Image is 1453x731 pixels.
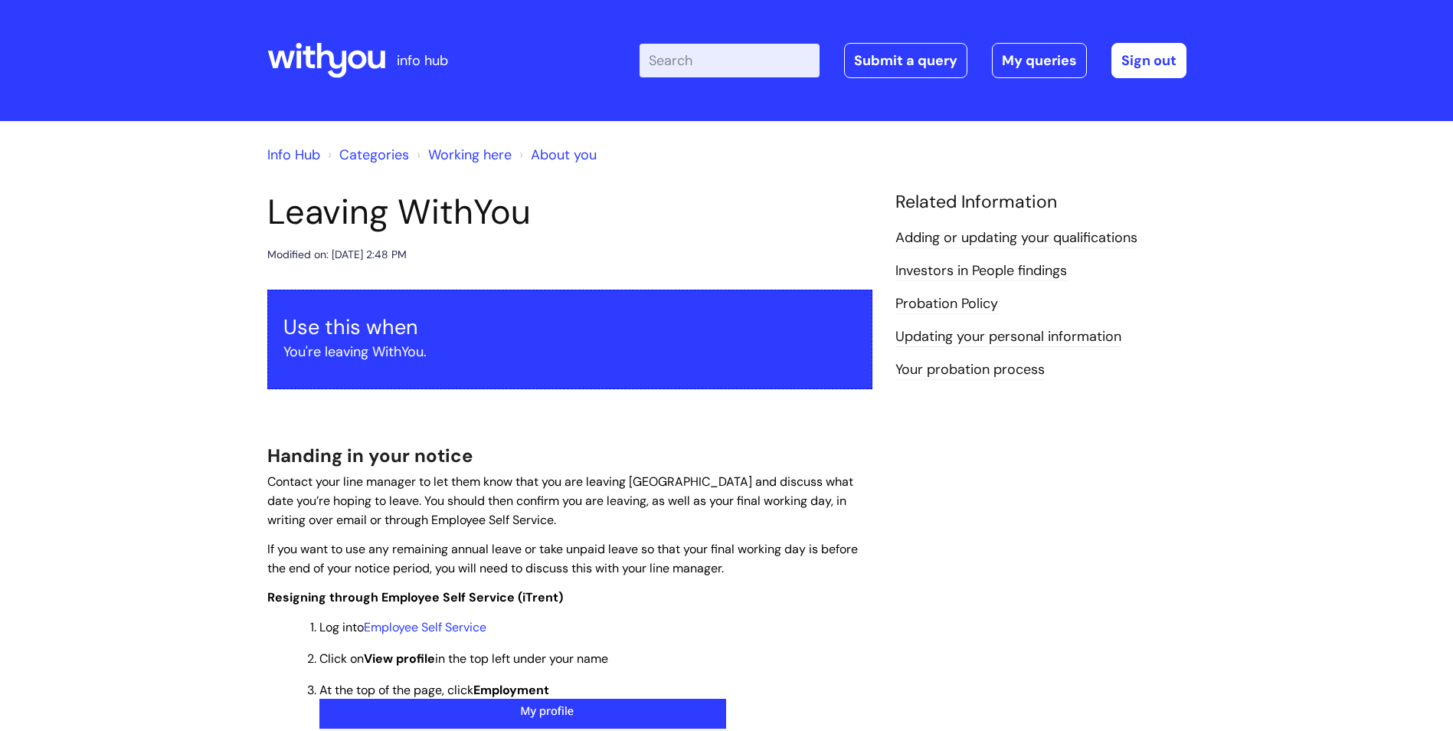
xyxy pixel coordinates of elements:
[640,43,1186,78] div: | -
[319,682,549,698] span: At the top of the page, click
[267,444,473,467] span: Handing in your notice
[364,619,486,635] a: Employee Self Service
[283,339,856,364] p: You're leaving WithYou.
[267,245,407,264] div: Modified on: [DATE] 2:48 PM
[267,541,858,576] span: If you want to use any remaining annual leave or take unpaid leave so that your final working day...
[844,43,967,78] a: Submit a query
[283,315,856,339] h3: Use this when
[339,146,409,164] a: Categories
[992,43,1087,78] a: My queries
[640,44,820,77] input: Search
[267,474,853,528] span: Contact your line manager to let them know that you are leaving [GEOGRAPHIC_DATA] and discuss wha...
[319,651,608,667] span: Click on in the top left under your name
[895,360,1045,380] a: Your probation process
[267,192,872,233] h1: Leaving WithYou
[895,228,1137,248] a: Adding or updating your qualifications
[319,619,486,635] span: Log into
[428,146,512,164] a: Working here
[397,48,448,73] p: info hub
[1111,43,1186,78] a: Sign out
[895,261,1067,281] a: Investors in People findings
[267,146,320,164] a: Info Hub
[515,143,597,167] li: About you
[895,327,1121,347] a: Updating your personal information
[473,682,549,698] strong: Employment
[364,651,435,667] strong: View profile
[895,192,1186,213] h4: Related Information
[531,146,597,164] a: About you
[895,294,998,314] a: Probation Policy
[267,589,563,605] span: Resigning through Employee Self Service (iTrent)
[324,143,409,167] li: Solution home
[413,143,512,167] li: Working here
